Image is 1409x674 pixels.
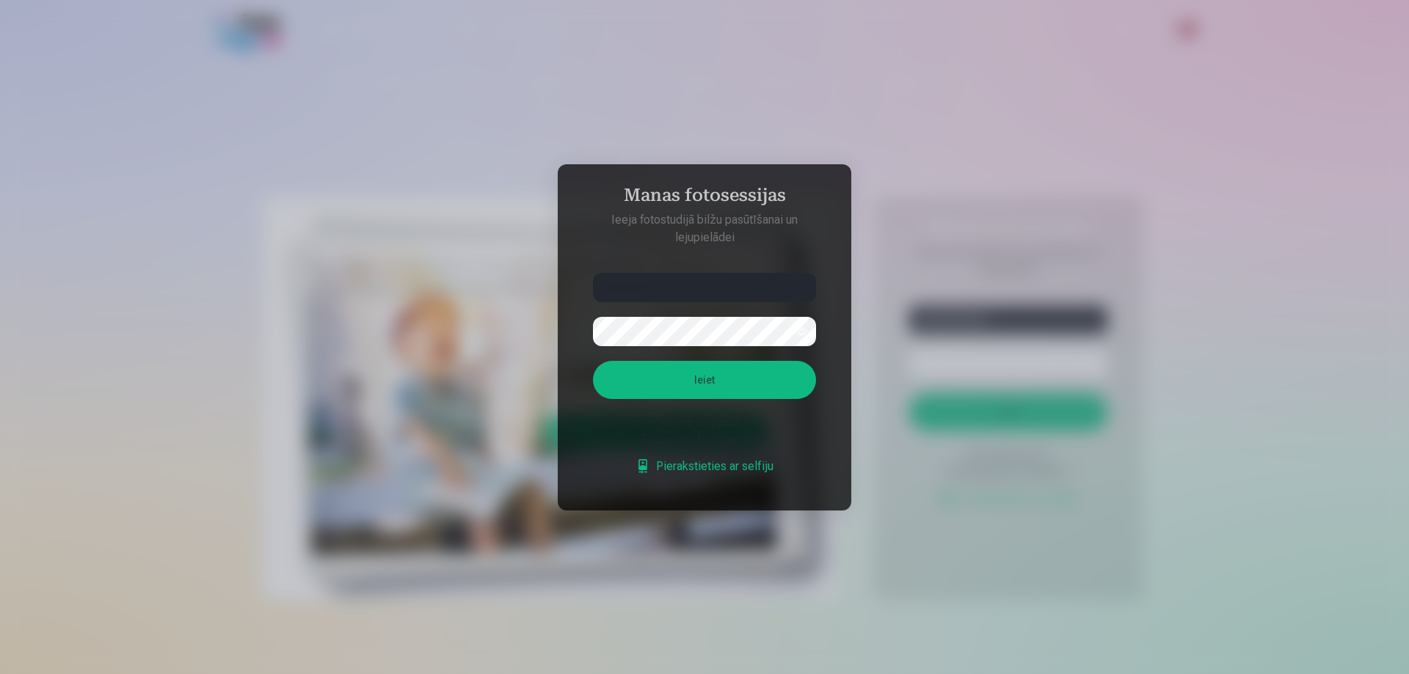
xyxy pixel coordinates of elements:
a: Pierakstieties ar selfiju [636,458,773,475]
button: Ieiet [593,361,816,399]
p: Ieeja fotostudijā bilžu pasūtīšanai un lejupielādei [578,211,831,246]
div: Fotosesija bez paroles ? [593,431,816,449]
div: Aizmirsāt paroli ? [593,414,816,431]
h4: Manas fotosessijas [578,185,831,211]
